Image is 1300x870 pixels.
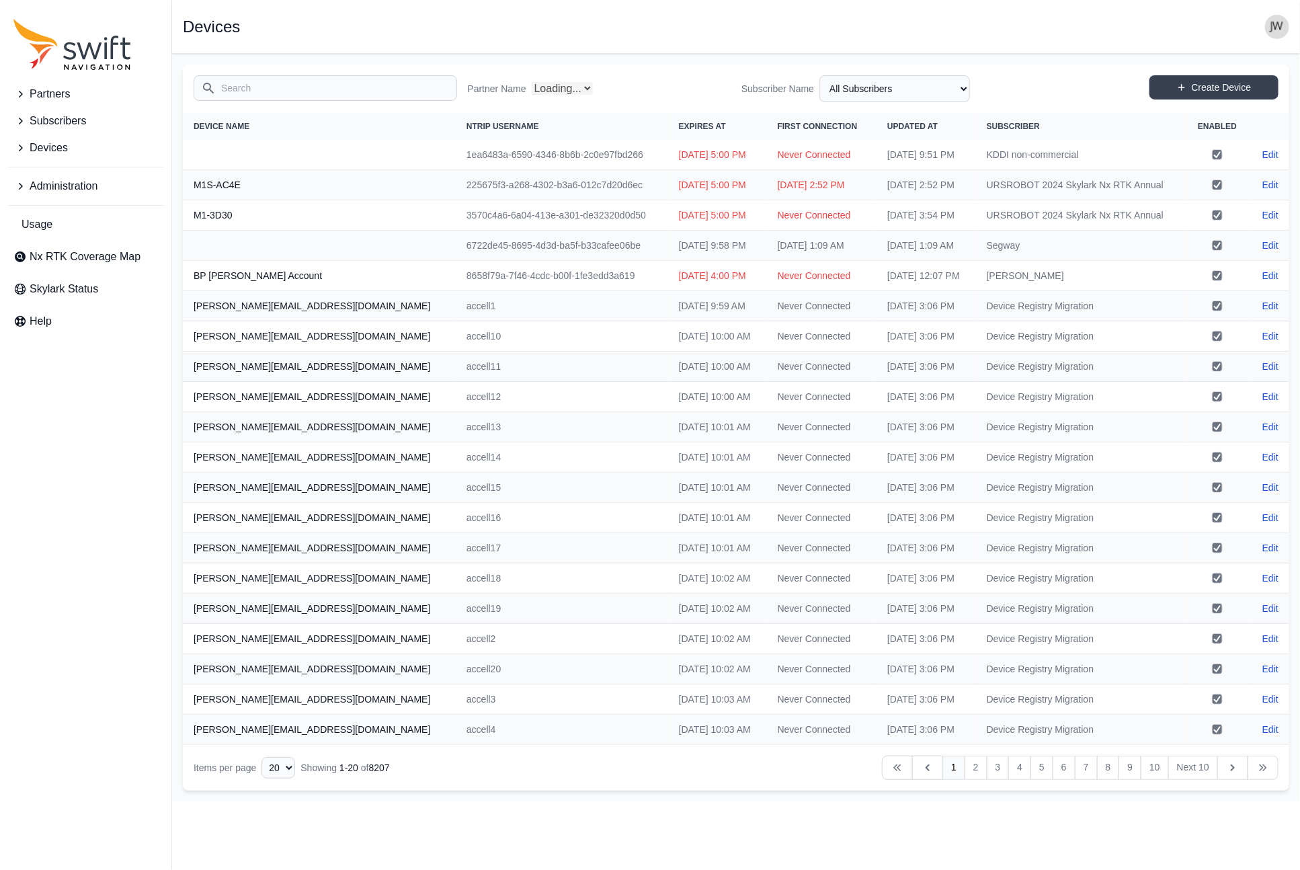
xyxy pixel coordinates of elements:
td: 3570c4a6-6a04-413e-a301-de32320d0d50 [456,200,668,231]
th: Enabled [1186,113,1250,140]
a: Edit [1262,481,1278,494]
a: Edit [1262,420,1278,434]
td: accell13 [456,412,668,442]
a: Edit [1262,511,1278,524]
td: [DATE] 3:06 PM [877,321,976,352]
td: accell10 [456,321,668,352]
a: Edit [1262,390,1278,403]
a: Edit [1262,329,1278,343]
a: Edit [1262,208,1278,222]
a: 9 [1119,756,1141,780]
span: 1 - 20 [339,762,358,773]
td: URSROBOT 2024 Skylark Nx RTK Annual [976,200,1186,231]
td: [DATE] 10:03 AM [668,715,767,745]
td: [DATE] 2:52 PM [767,170,877,200]
td: Device Registry Migration [976,382,1186,412]
td: 6722de45-8695-4d3d-ba5f-b33cafee06be [456,231,668,261]
td: accell20 [456,654,668,684]
td: [DATE] 10:02 AM [668,563,767,594]
a: 2 [965,756,987,780]
td: accell3 [456,684,668,715]
a: Edit [1262,239,1278,252]
a: Edit [1262,571,1278,585]
td: URSROBOT 2024 Skylark Nx RTK Annual [976,170,1186,200]
td: Device Registry Migration [976,654,1186,684]
span: Expires At [679,122,726,131]
label: Subscriber Name [741,82,814,95]
td: [DATE] 10:00 AM [668,321,767,352]
td: [DATE] 3:06 PM [877,594,976,624]
a: Edit [1262,723,1278,736]
td: [DATE] 3:06 PM [877,382,976,412]
span: Partners [30,86,70,102]
td: accell17 [456,533,668,563]
th: [PERSON_NAME][EMAIL_ADDRESS][DOMAIN_NAME] [183,684,456,715]
a: Edit [1262,148,1278,161]
td: [DATE] 10:02 AM [668,624,767,654]
a: 1 [942,756,965,780]
th: Subscriber [976,113,1186,140]
th: [PERSON_NAME][EMAIL_ADDRESS][DOMAIN_NAME] [183,321,456,352]
th: [PERSON_NAME][EMAIL_ADDRESS][DOMAIN_NAME] [183,654,456,684]
td: [DATE] 9:58 PM [668,231,767,261]
td: [DATE] 5:00 PM [668,140,767,170]
span: Administration [30,178,97,194]
a: 4 [1008,756,1031,780]
a: 8 [1097,756,1120,780]
label: Partner Name [468,82,526,95]
td: Never Connected [767,594,877,624]
div: Showing of [300,761,389,775]
a: Edit [1262,360,1278,373]
td: [DATE] 10:00 AM [668,352,767,382]
td: Never Connected [767,291,877,321]
th: [PERSON_NAME][EMAIL_ADDRESS][DOMAIN_NAME] [183,352,456,382]
td: [DATE] 10:02 AM [668,594,767,624]
a: 3 [987,756,1010,780]
button: Subscribers [8,108,163,134]
td: [DATE] 9:59 AM [668,291,767,321]
td: [DATE] 3:06 PM [877,533,976,563]
td: Device Registry Migration [976,442,1186,473]
td: [DATE] 3:06 PM [877,412,976,442]
a: Edit [1262,541,1278,555]
td: Device Registry Migration [976,715,1186,745]
td: [DATE] 2:52 PM [877,170,976,200]
td: Device Registry Migration [976,684,1186,715]
td: [DATE] 10:01 AM [668,503,767,533]
a: Skylark Status [8,276,163,303]
td: accell4 [456,715,668,745]
td: Segway [976,231,1186,261]
td: Device Registry Migration [976,473,1186,503]
td: Never Connected [767,382,877,412]
td: Never Connected [767,563,877,594]
a: Edit [1262,178,1278,192]
td: Device Registry Migration [976,412,1186,442]
td: 1ea6483a-6590-4346-8b6b-2c0e97fbd266 [456,140,668,170]
td: accell19 [456,594,668,624]
a: Next 10 [1168,756,1218,780]
td: Never Connected [767,442,877,473]
a: Edit [1262,269,1278,282]
a: 6 [1053,756,1075,780]
td: Device Registry Migration [976,533,1186,563]
th: M1-3D30 [183,200,456,231]
img: user photo [1265,15,1289,39]
td: accell15 [456,473,668,503]
a: 10 [1141,756,1169,780]
td: Never Connected [767,321,877,352]
td: [DATE] 3:06 PM [877,473,976,503]
td: 225675f3-a268-4302-b3a6-012c7d20d6ec [456,170,668,200]
th: Device Name [183,113,456,140]
a: Edit [1262,450,1278,464]
span: Subscribers [30,113,86,129]
a: Nx RTK Coverage Map [8,243,163,270]
td: Device Registry Migration [976,503,1186,533]
td: KDDI non-commercial [976,140,1186,170]
td: [DATE] 3:06 PM [877,352,976,382]
td: Never Connected [767,624,877,654]
th: [PERSON_NAME][EMAIL_ADDRESS][DOMAIN_NAME] [183,473,456,503]
td: accell14 [456,442,668,473]
a: Edit [1262,632,1278,645]
a: Edit [1262,602,1278,615]
td: [DATE] 1:09 AM [877,231,976,261]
